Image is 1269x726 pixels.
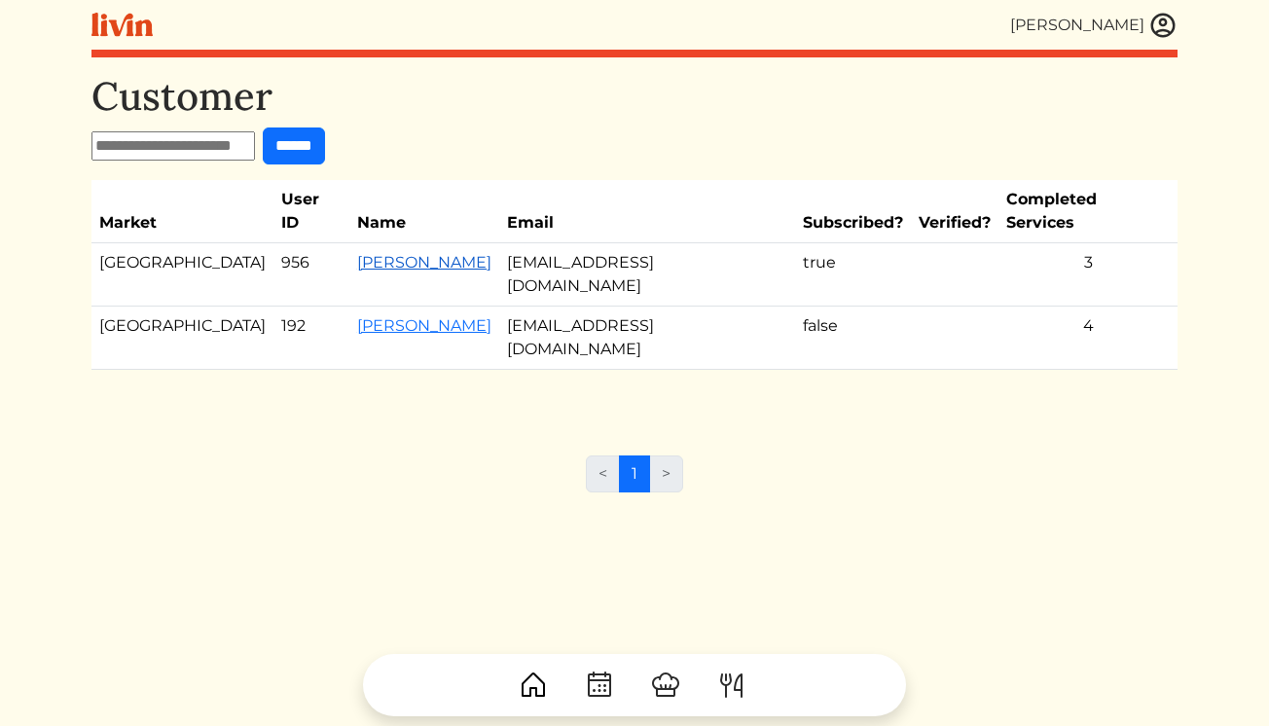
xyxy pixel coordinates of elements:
[619,455,650,492] a: 1
[911,180,998,243] th: Verified?
[650,670,681,701] img: ChefHat-a374fb509e4f37eb0702ca99f5f64f3b6956810f32a249b33092029f8484b388.svg
[499,243,795,307] td: [EMAIL_ADDRESS][DOMAIN_NAME]
[91,180,273,243] th: Market
[998,180,1178,243] th: Completed Services
[357,316,491,335] a: [PERSON_NAME]
[357,253,491,272] a: [PERSON_NAME]
[91,13,153,37] img: livin-logo-a0d97d1a881af30f6274990eb6222085a2533c92bbd1e4f22c21b4f0d0e3210c.svg
[91,73,1178,120] h1: Customer
[518,670,549,701] img: House-9bf13187bcbb5817f509fe5e7408150f90897510c4275e13d0d5fca38e0b5951.svg
[716,670,747,701] img: ForkKnife-55491504ffdb50bab0c1e09e7649658475375261d09fd45db06cec23bce548bf.svg
[273,180,349,243] th: User ID
[1010,14,1144,37] div: [PERSON_NAME]
[998,243,1178,307] td: 3
[91,243,273,307] td: [GEOGRAPHIC_DATA]
[349,180,499,243] th: Name
[91,307,273,370] td: [GEOGRAPHIC_DATA]
[499,180,795,243] th: Email
[499,307,795,370] td: [EMAIL_ADDRESS][DOMAIN_NAME]
[273,307,349,370] td: 192
[795,180,911,243] th: Subscribed?
[795,307,911,370] td: false
[586,455,683,508] nav: Page
[795,243,911,307] td: true
[584,670,615,701] img: CalendarDots-5bcf9d9080389f2a281d69619e1c85352834be518fbc73d9501aef674afc0d57.svg
[1148,11,1178,40] img: user_account-e6e16d2ec92f44fc35f99ef0dc9cddf60790bfa021a6ecb1c896eb5d2907b31c.svg
[273,243,349,307] td: 956
[998,307,1178,370] td: 4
